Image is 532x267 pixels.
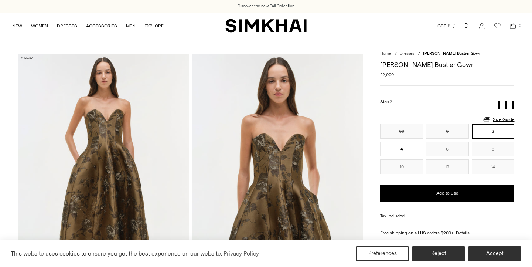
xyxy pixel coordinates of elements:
[380,124,423,139] button: 00
[426,159,469,174] button: 12
[144,18,164,34] a: EXPLORE
[380,230,514,236] div: Free shipping on all US orders $200+
[436,190,458,196] span: Add to Bag
[459,18,474,33] a: Open search modal
[390,99,392,104] span: 2
[423,51,481,56] span: [PERSON_NAME] Bustier Gown
[12,18,22,34] a: NEW
[57,18,77,34] a: DRESSES
[468,246,521,261] button: Accept
[395,51,397,57] div: /
[380,159,423,174] button: 10
[505,18,520,33] a: Open cart modal
[222,248,260,259] a: Privacy Policy (opens in a new tab)
[426,124,469,139] button: 0
[412,246,465,261] button: Reject
[238,3,294,9] a: Discover the new Fall Collection
[31,18,48,34] a: WOMEN
[380,51,514,57] nav: breadcrumbs
[380,213,514,219] div: Tax included.
[380,71,394,78] span: £2,000
[380,142,423,156] button: 4
[380,61,514,68] h1: [PERSON_NAME] Bustier Gown
[126,18,136,34] a: MEN
[418,51,420,57] div: /
[86,18,117,34] a: ACCESSORIES
[225,18,307,33] a: SIMKHAI
[437,18,456,34] button: GBP £
[380,98,392,105] label: Size:
[356,246,409,261] button: Preferences
[380,51,391,56] a: Home
[380,185,514,202] button: Add to Bag
[426,142,469,156] button: 6
[516,22,523,29] span: 0
[472,159,515,174] button: 14
[456,230,470,236] a: Details
[472,124,515,139] button: 2
[11,250,222,257] span: This website uses cookies to ensure you get the best experience on our website.
[472,142,515,156] button: 8
[400,51,414,56] a: Dresses
[474,18,489,33] a: Go to the account page
[482,115,514,124] a: Size Guide
[490,18,505,33] a: Wishlist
